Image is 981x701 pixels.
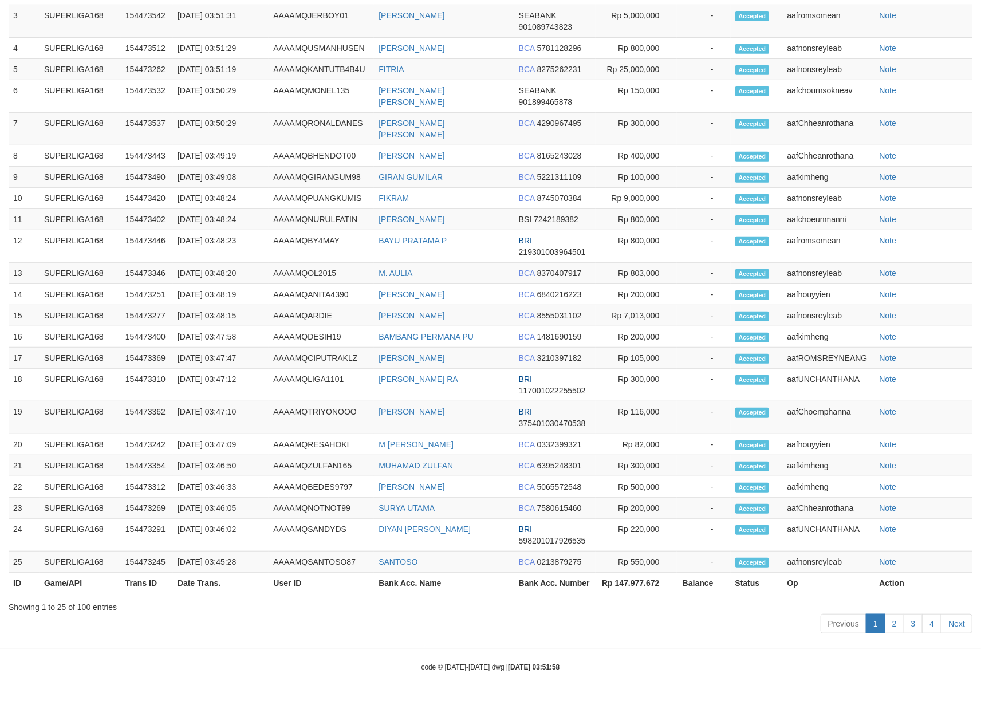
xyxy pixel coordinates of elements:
td: Rp 300,000 [596,113,677,145]
td: - [677,59,731,80]
span: Accepted [735,194,770,204]
td: SUPERLIGA168 [40,348,121,369]
td: - [677,519,731,552]
td: Rp 7,013,000 [596,305,677,326]
a: Note [879,269,896,278]
span: Copy 5065572548 to clipboard [537,482,582,491]
td: [DATE] 03:46:02 [173,519,269,552]
td: [DATE] 03:46:50 [173,455,269,476]
td: aafChoemphanna [782,401,874,434]
span: BRI [519,375,532,384]
a: BAYU PRATAMA P [379,236,447,245]
td: SUPERLIGA168 [40,145,121,167]
span: Accepted [735,215,770,225]
td: AAAAMQDESIH19 [269,326,374,348]
a: 4 [922,614,941,633]
td: 22 [9,476,40,498]
td: SUPERLIGA168 [40,5,121,38]
td: - [677,80,731,113]
td: - [677,348,731,369]
td: aafchoeunmanni [782,209,874,230]
td: 154473532 [121,80,173,113]
span: BCA [519,482,535,491]
span: Accepted [735,86,770,96]
td: Rp 200,000 [596,326,677,348]
a: [PERSON_NAME] [PERSON_NAME] [379,119,444,139]
a: [PERSON_NAME] [379,215,444,224]
td: 154473346 [121,263,173,284]
td: aafkimheng [782,167,874,188]
a: [PERSON_NAME] [379,311,444,320]
td: - [677,145,731,167]
span: Copy 6840216223 to clipboard [537,290,582,299]
a: Note [879,172,896,182]
td: - [677,434,731,455]
td: - [677,498,731,519]
span: Copy 7242189382 to clipboard [534,215,578,224]
td: 24 [9,519,40,552]
td: - [677,284,731,305]
td: SUPERLIGA168 [40,167,121,188]
a: 1 [866,614,885,633]
td: 4 [9,38,40,59]
td: 11 [9,209,40,230]
a: M. AULIA [379,269,412,278]
td: SUPERLIGA168 [40,80,121,113]
a: Note [879,461,896,470]
td: [DATE] 03:48:19 [173,284,269,305]
td: 17 [9,348,40,369]
td: aafkimheng [782,476,874,498]
td: [DATE] 03:47:47 [173,348,269,369]
td: - [677,38,731,59]
td: SUPERLIGA168 [40,401,121,434]
td: 21 [9,455,40,476]
td: 154473310 [121,369,173,401]
td: 154473245 [121,552,173,573]
td: - [677,5,731,38]
td: - [677,230,731,263]
span: Accepted [735,525,770,535]
td: Rp 500,000 [596,476,677,498]
td: SUPERLIGA168 [40,113,121,145]
span: Accepted [735,44,770,54]
td: Rp 550,000 [596,552,677,573]
td: [DATE] 03:47:10 [173,401,269,434]
a: 2 [885,614,904,633]
a: Note [879,290,896,299]
span: Accepted [735,504,770,514]
span: BCA [519,269,535,278]
td: AAAAMQOL2015 [269,263,374,284]
td: SUPERLIGA168 [40,230,121,263]
td: 154473537 [121,113,173,145]
span: BRI [519,407,532,416]
span: Copy 6395248301 to clipboard [537,461,582,470]
td: aafkimheng [782,326,874,348]
a: FITRIA [379,65,404,74]
a: Note [879,86,896,95]
span: Copy 8275262231 to clipboard [537,65,582,74]
td: AAAAMQBHENDOT00 [269,145,374,167]
span: Copy 3210397182 to clipboard [537,353,582,363]
td: [DATE] 03:46:05 [173,498,269,519]
td: [DATE] 03:48:23 [173,230,269,263]
td: aafnonsreyleab [782,188,874,209]
td: Rp 300,000 [596,369,677,401]
span: Accepted [735,354,770,364]
td: 3 [9,5,40,38]
span: Copy 8165243028 to clipboard [537,151,582,160]
td: 154473312 [121,476,173,498]
td: aafChheanrothana [782,145,874,167]
td: Rp 82,000 [596,434,677,455]
a: [PERSON_NAME] [379,151,444,160]
a: [PERSON_NAME] [379,11,444,20]
td: - [677,209,731,230]
td: [DATE] 03:50:29 [173,113,269,145]
td: 25 [9,552,40,573]
span: Copy 219301003964501 to clipboard [519,247,586,257]
span: BCA [519,172,535,182]
span: Accepted [735,152,770,162]
td: 6 [9,80,40,113]
span: BCA [519,332,535,341]
span: Copy 901089743823 to clipboard [519,22,572,31]
td: 154473400 [121,326,173,348]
